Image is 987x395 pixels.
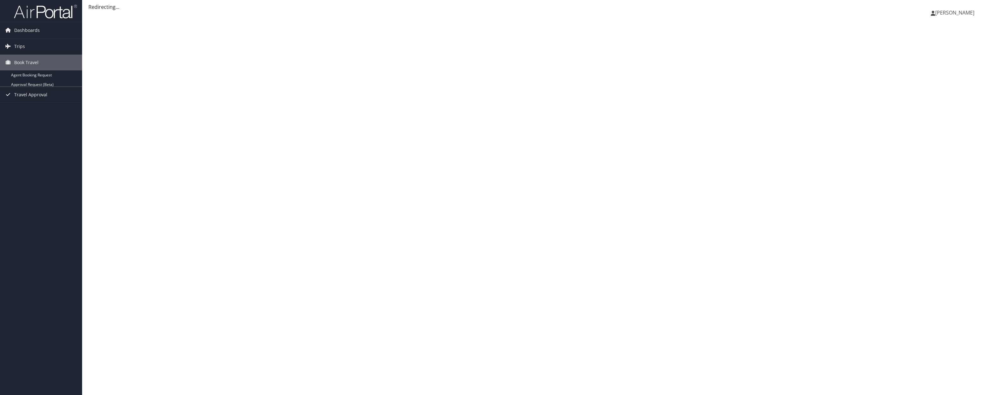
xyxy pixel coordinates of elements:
[935,9,974,16] span: [PERSON_NAME]
[14,39,25,54] span: Trips
[14,4,77,19] img: airportal-logo.png
[14,55,39,70] span: Book Travel
[14,22,40,38] span: Dashboards
[14,87,47,103] span: Travel Approval
[931,3,981,22] a: [PERSON_NAME]
[88,3,981,11] div: Redirecting...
